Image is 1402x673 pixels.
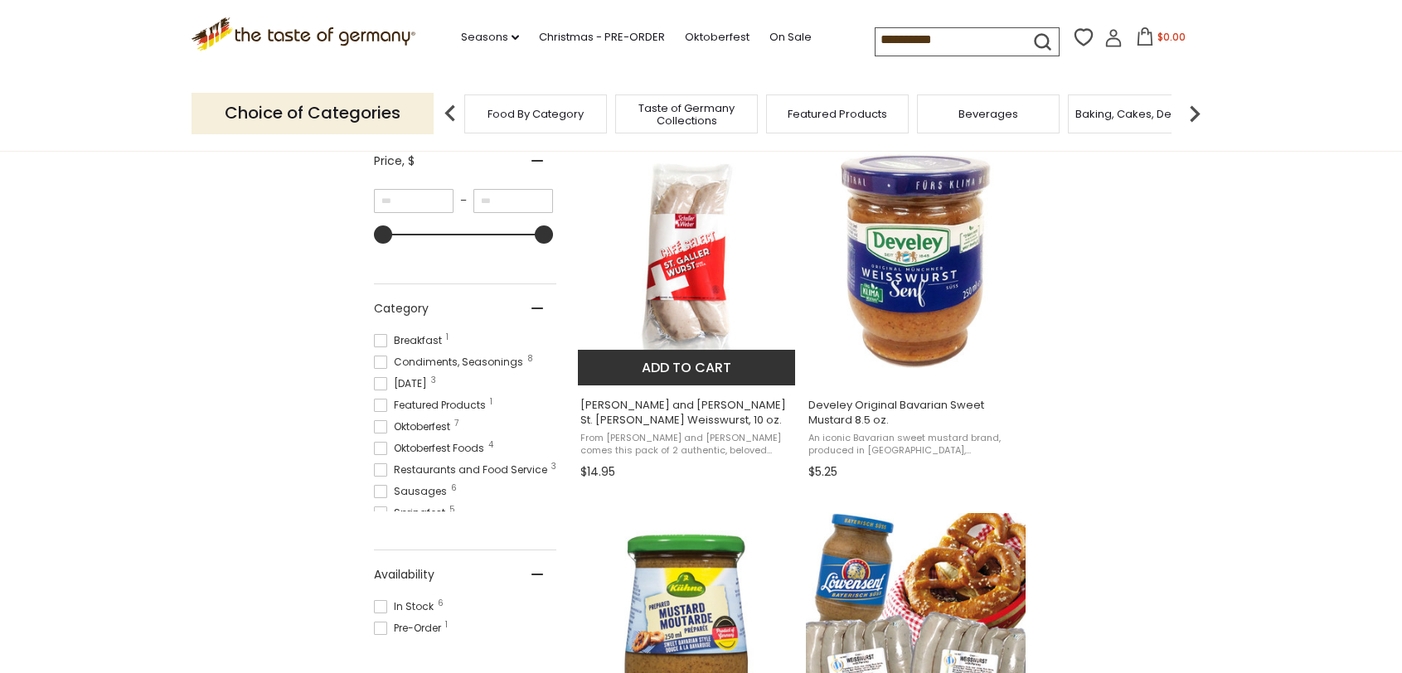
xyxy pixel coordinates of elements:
span: 6 [438,599,444,608]
span: Develey Original Bavarian Sweet Mustard 8.5 oz. [808,398,1023,428]
a: Taste of Germany Collections [620,102,753,127]
span: [DATE] [374,376,432,391]
a: Baking, Cakes, Desserts [1075,108,1204,120]
span: Restaurants and Food Service [374,462,552,477]
span: Category [374,300,429,317]
span: , $ [402,153,415,169]
a: Christmas - PRE-ORDER [539,28,665,46]
span: Oktoberfest Foods [374,441,489,456]
span: – [454,193,473,208]
span: [PERSON_NAME] and [PERSON_NAME] St. [PERSON_NAME] Weisswurst, 10 oz. [580,398,795,428]
a: Oktoberfest [685,28,750,46]
span: 5 [449,506,455,514]
img: Schaller and Weber Sankt Galler Wurst [578,152,798,371]
span: 8 [527,355,533,363]
span: 3 [431,376,436,385]
span: Springfest [374,506,450,520]
span: 1 [445,621,448,629]
a: Schaller and Weber St. Galler Weisswurst, 10 oz. [578,137,798,485]
a: Beverages [958,108,1018,120]
img: next arrow [1178,97,1211,130]
span: Availability [374,566,434,583]
span: 4 [488,441,493,449]
span: Oktoberfest [374,419,455,434]
span: 7 [454,419,458,428]
span: In Stock [374,599,439,614]
span: 6 [451,484,457,492]
span: From [PERSON_NAME] and [PERSON_NAME] comes this pack of 2 authentic, beloved Swiss veal and pork ... [580,432,795,458]
img: Develey Original Bavarian Sweet Mustard 8.5 oz. [806,152,1026,371]
button: $0.00 [1126,27,1196,52]
span: 1 [446,333,449,341]
img: previous arrow [434,97,467,130]
span: Condiments, Seasonings [374,355,528,370]
input: Minimum value [374,189,454,213]
span: $14.95 [580,463,615,481]
span: Price [374,153,415,170]
span: Sausages [374,484,452,499]
a: Food By Category [488,108,584,120]
a: Featured Products [788,108,887,120]
a: Develey Original Bavarian Sweet Mustard 8.5 oz. [806,137,1026,485]
span: Breakfast [374,333,447,348]
span: 1 [490,398,492,406]
span: $5.25 [808,463,837,481]
span: An iconic Bavarian sweet mustard brand, produced in [GEOGRAPHIC_DATA], [GEOGRAPHIC_DATA], by [PER... [808,432,1023,458]
span: $0.00 [1157,30,1186,44]
button: Add to cart [578,350,796,385]
input: Maximum value [473,189,553,213]
span: Pre-Order [374,621,446,636]
a: On Sale [769,28,812,46]
span: Featured Products [374,398,491,413]
p: Choice of Categories [192,93,434,133]
span: 3 [551,462,556,471]
a: Seasons [461,28,519,46]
